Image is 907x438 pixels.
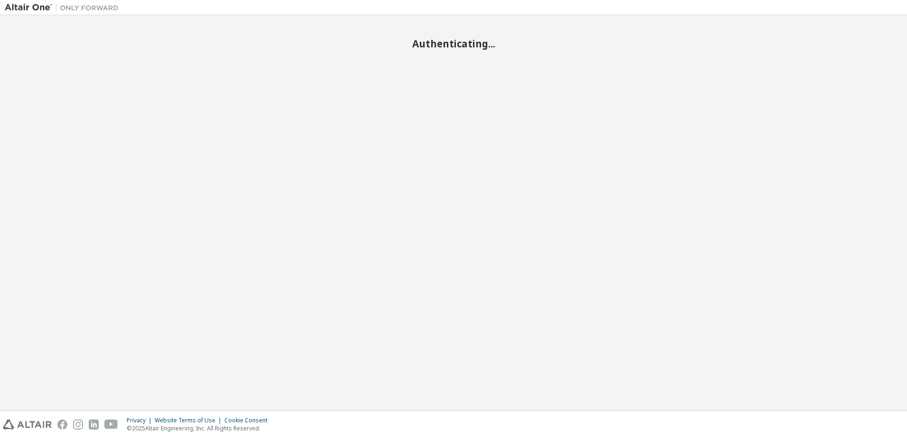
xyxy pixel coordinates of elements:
[89,420,99,429] img: linkedin.svg
[224,417,273,424] div: Cookie Consent
[5,3,123,12] img: Altair One
[3,420,52,429] img: altair_logo.svg
[57,420,67,429] img: facebook.svg
[155,417,224,424] div: Website Terms of Use
[5,37,902,50] h2: Authenticating...
[104,420,118,429] img: youtube.svg
[127,424,273,432] p: © 2025 Altair Engineering, Inc. All Rights Reserved.
[127,417,155,424] div: Privacy
[73,420,83,429] img: instagram.svg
